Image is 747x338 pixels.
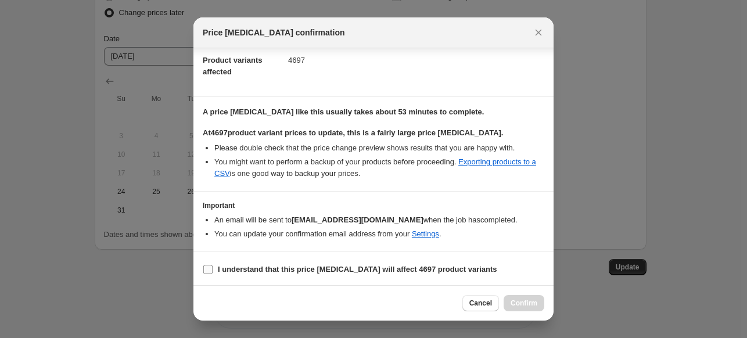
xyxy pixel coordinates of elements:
b: At 4697 product variant prices to update, this is a fairly large price [MEDICAL_DATA]. [203,128,503,137]
span: Price [MEDICAL_DATA] confirmation [203,27,345,38]
button: Close [530,24,547,41]
b: A price [MEDICAL_DATA] like this usually takes about 53 minutes to complete. [203,107,484,116]
dd: 4697 [288,45,544,75]
span: Cancel [469,299,492,308]
a: Exporting products to a CSV [214,157,536,178]
b: [EMAIL_ADDRESS][DOMAIN_NAME] [292,215,423,224]
li: An email will be sent to when the job has completed . [214,214,544,226]
h3: Important [203,201,544,210]
button: Cancel [462,295,499,311]
b: I understand that this price [MEDICAL_DATA] will affect 4697 product variants [218,265,497,274]
a: Settings [412,229,439,238]
span: Product variants affected [203,56,263,76]
li: Please double check that the price change preview shows results that you are happy with. [214,142,544,154]
li: You might want to perform a backup of your products before proceeding. is one good way to backup ... [214,156,544,179]
li: You can update your confirmation email address from your . [214,228,544,240]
